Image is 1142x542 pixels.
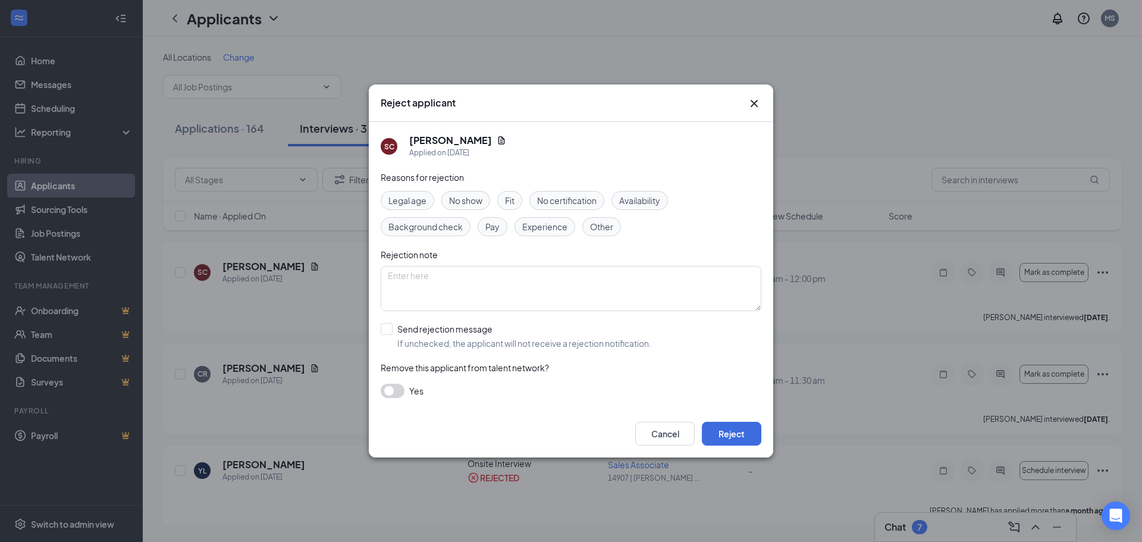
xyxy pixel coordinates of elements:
span: Background check [388,220,463,233]
div: Open Intercom Messenger [1102,502,1130,530]
div: SC [384,142,394,152]
span: Experience [522,220,567,233]
span: Legal age [388,194,426,207]
span: Availability [619,194,660,207]
h3: Reject applicant [381,96,456,109]
svg: Document [497,136,506,145]
span: Other [590,220,613,233]
span: Yes [409,384,423,398]
span: Fit [505,194,514,207]
div: Applied on [DATE] [409,147,506,159]
button: Close [747,96,761,111]
h5: [PERSON_NAME] [409,134,492,147]
span: No certification [537,194,597,207]
span: Rejection note [381,249,438,260]
button: Reject [702,422,761,446]
svg: Cross [747,96,761,111]
span: Reasons for rejection [381,172,464,183]
button: Cancel [635,422,695,446]
span: Remove this applicant from talent network? [381,362,549,373]
span: Pay [485,220,500,233]
span: No show [449,194,482,207]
